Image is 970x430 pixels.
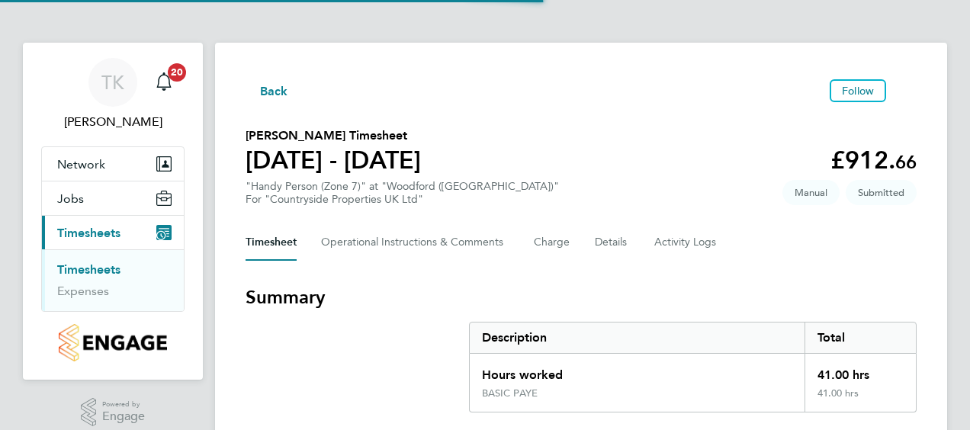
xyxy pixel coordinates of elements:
[57,226,120,240] span: Timesheets
[101,72,124,92] span: TK
[59,324,166,361] img: countryside-properties-logo-retina.png
[260,82,288,101] span: Back
[830,79,886,102] button: Follow
[246,285,917,310] h3: Summary
[470,322,805,353] div: Description
[41,324,185,361] a: Go to home page
[149,58,179,107] a: 20
[842,84,874,98] span: Follow
[57,284,109,298] a: Expenses
[246,224,297,261] button: Timesheet
[246,193,559,206] div: For "Countryside Properties UK Ltd"
[102,398,145,411] span: Powered by
[654,224,718,261] button: Activity Logs
[57,191,84,206] span: Jobs
[246,180,559,206] div: "Handy Person (Zone 7)" at "Woodford ([GEOGRAPHIC_DATA])"
[469,322,917,412] div: Summary
[246,127,421,145] h2: [PERSON_NAME] Timesheet
[42,181,184,215] button: Jobs
[246,145,421,175] h1: [DATE] - [DATE]
[57,262,120,277] a: Timesheets
[42,216,184,249] button: Timesheets
[782,180,840,205] span: This timesheet was manually created.
[805,354,916,387] div: 41.00 hrs
[23,43,203,380] nav: Main navigation
[102,410,145,423] span: Engage
[482,387,538,400] div: BASIC PAYE
[41,58,185,131] a: TK[PERSON_NAME]
[846,180,917,205] span: This timesheet is Submitted.
[246,81,288,100] button: Back
[321,224,509,261] button: Operational Instructions & Comments
[805,387,916,412] div: 41.00 hrs
[830,146,917,175] app-decimal: £912.
[42,249,184,311] div: Timesheets
[42,147,184,181] button: Network
[595,224,630,261] button: Details
[470,354,805,387] div: Hours worked
[805,322,916,353] div: Total
[534,224,570,261] button: Charge
[168,63,186,82] span: 20
[895,151,917,173] span: 66
[892,87,917,95] button: Timesheets Menu
[57,157,105,172] span: Network
[81,398,146,427] a: Powered byEngage
[41,113,185,131] span: Tony Kavanagh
